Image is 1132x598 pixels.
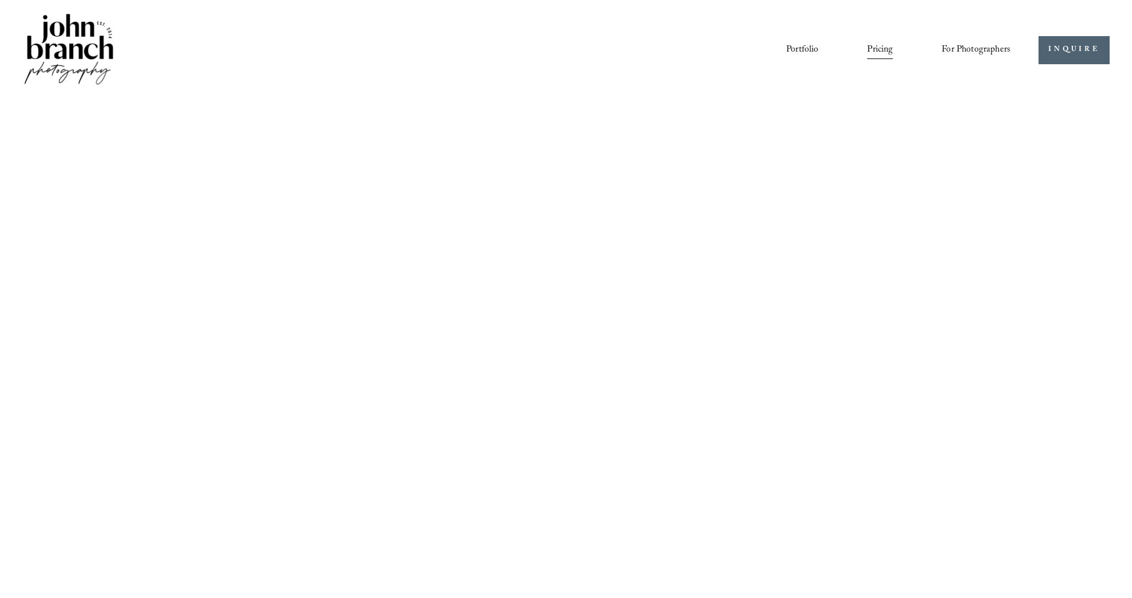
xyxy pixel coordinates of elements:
a: Pricing [867,40,893,60]
a: Portfolio [786,40,818,60]
a: folder dropdown [942,40,1010,60]
a: INQUIRE [1039,36,1109,64]
span: For Photographers [942,41,1010,59]
img: John Branch IV Photography [22,11,115,89]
